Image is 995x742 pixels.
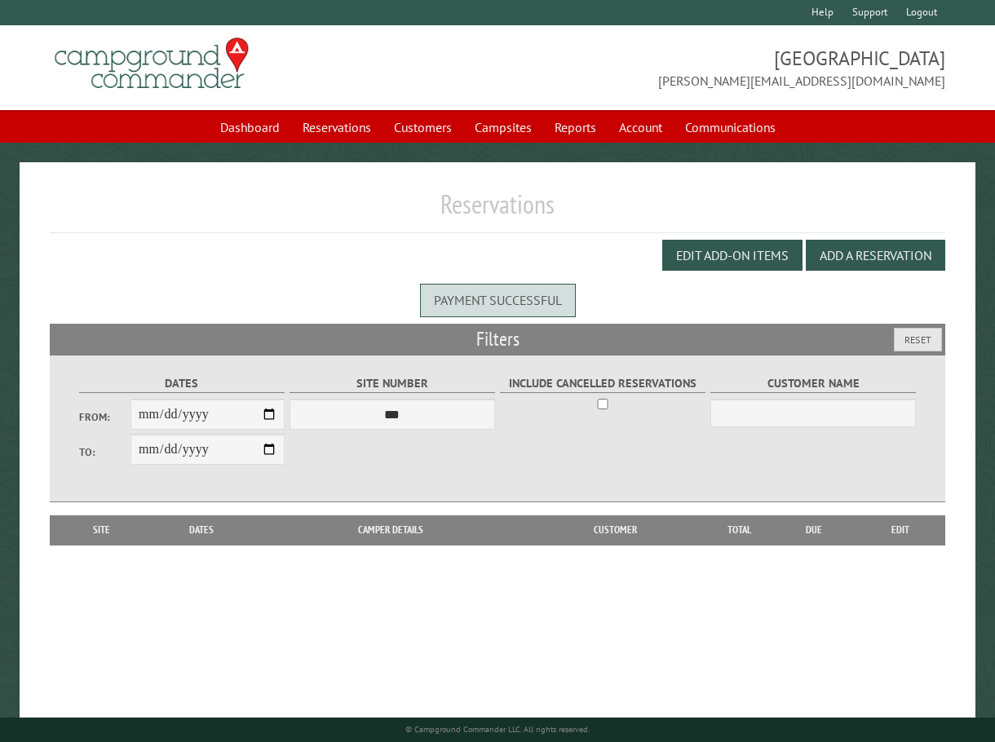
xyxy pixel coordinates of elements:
[50,188,945,233] h1: Reservations
[210,112,290,143] a: Dashboard
[856,515,945,545] th: Edit
[290,374,495,393] label: Site Number
[79,444,130,460] label: To:
[707,515,772,545] th: Total
[58,515,144,545] th: Site
[772,515,856,545] th: Due
[79,409,130,425] label: From:
[806,240,945,271] button: Add a Reservation
[545,112,606,143] a: Reports
[497,45,945,91] span: [GEOGRAPHIC_DATA] [PERSON_NAME][EMAIL_ADDRESS][DOMAIN_NAME]
[662,240,803,271] button: Edit Add-on Items
[894,328,942,351] button: Reset
[500,374,705,393] label: Include Cancelled Reservations
[420,284,576,316] div: Payment successful
[259,515,524,545] th: Camper Details
[144,515,259,545] th: Dates
[524,515,707,545] th: Customer
[465,112,542,143] a: Campsites
[609,112,672,143] a: Account
[405,724,590,735] small: © Campground Commander LLC. All rights reserved.
[384,112,462,143] a: Customers
[675,112,785,143] a: Communications
[293,112,381,143] a: Reservations
[79,374,285,393] label: Dates
[50,324,945,355] h2: Filters
[50,32,254,95] img: Campground Commander
[710,374,916,393] label: Customer Name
